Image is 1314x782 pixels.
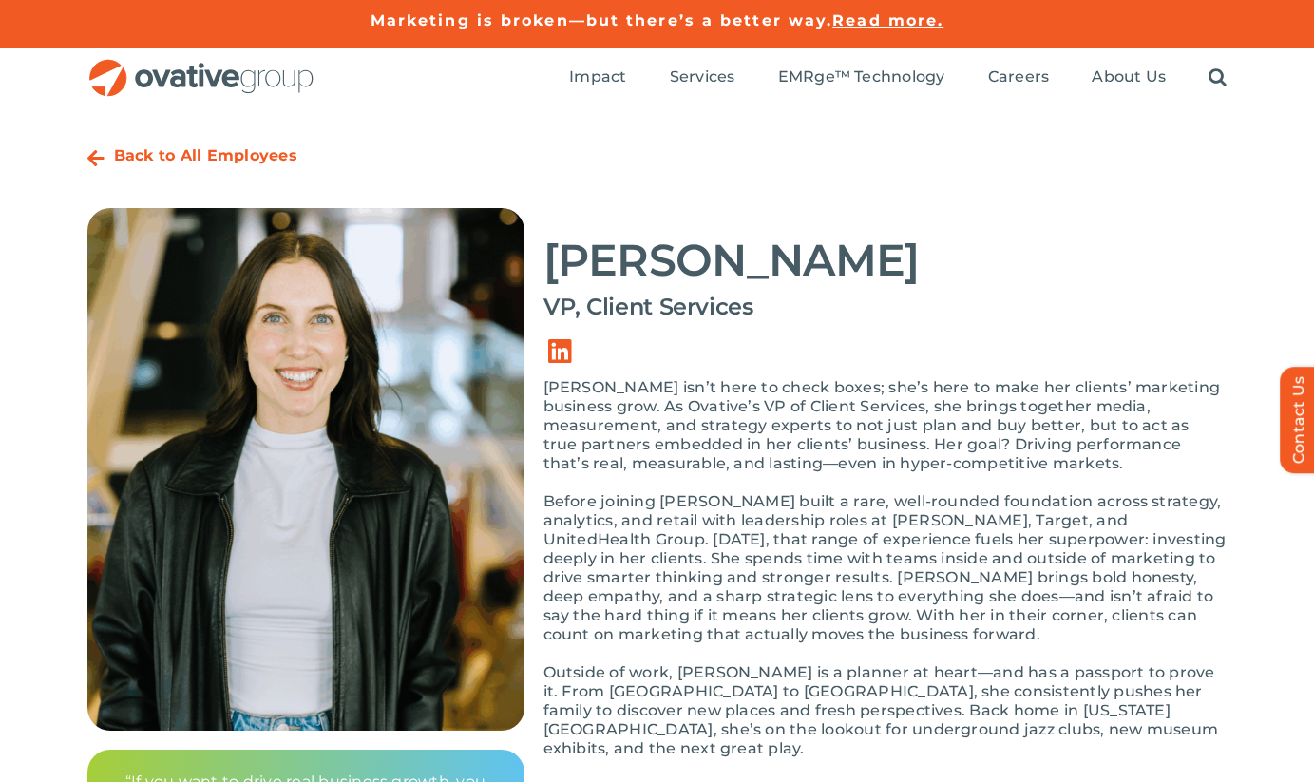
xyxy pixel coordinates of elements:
[371,11,833,29] a: Marketing is broken—but there’s a better way.
[543,663,1228,758] p: Outside of work, [PERSON_NAME] is a planner at heart—and has a passport to prove it. From [GEOGRA...
[87,208,524,731] img: 1
[87,57,315,75] a: OG_Full_horizontal_RGB
[670,67,735,88] a: Services
[988,67,1050,86] span: Careers
[543,237,1228,284] h2: [PERSON_NAME]
[569,48,1227,108] nav: Menu
[114,146,297,164] a: Back to All Employees
[988,67,1050,88] a: Careers
[778,67,945,86] span: EMRge™ Technology
[1092,67,1166,88] a: About Us
[1092,67,1166,86] span: About Us
[569,67,626,88] a: Impact
[534,325,587,378] a: Link to https://www.linkedin.com/in/charlotte-ryan-765b3013/
[543,294,1228,320] h4: VP, Client Services
[778,67,945,88] a: EMRge™ Technology
[87,149,105,168] a: Link to https://ovative.com/about-us/people/
[832,11,943,29] a: Read more.
[670,67,735,86] span: Services
[543,492,1228,644] p: Before joining [PERSON_NAME] built a rare, well-rounded foundation across strategy, analytics, an...
[569,67,626,86] span: Impact
[1209,67,1227,88] a: Search
[543,378,1228,473] p: [PERSON_NAME] isn’t here to check boxes; she’s here to make her clients’ marketing business grow....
